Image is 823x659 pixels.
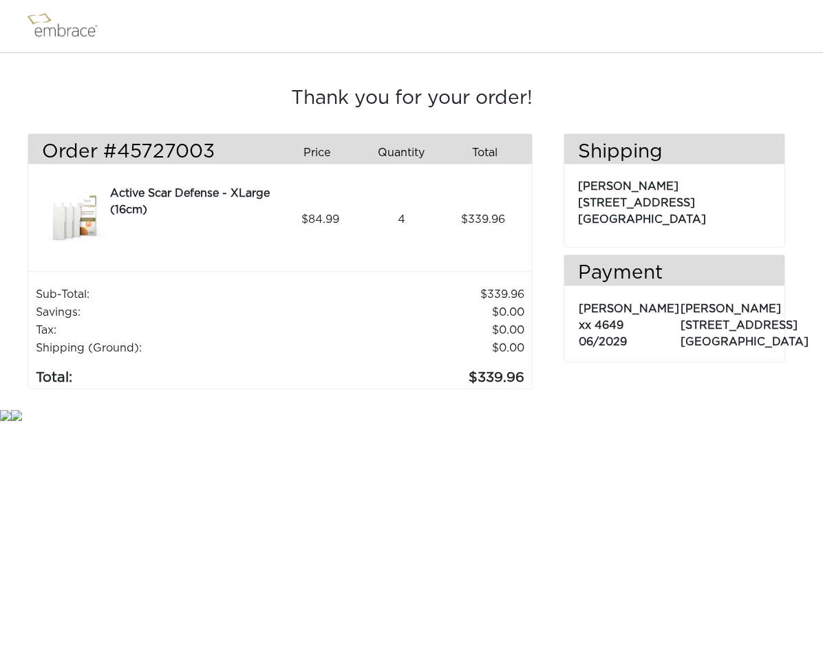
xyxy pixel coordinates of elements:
span: [PERSON_NAME] [579,303,679,314]
td: 0.00 [305,303,525,321]
td: 0.00 [305,321,525,339]
span: xx 4649 [579,320,623,331]
span: 4 [398,211,405,228]
div: Total [448,141,532,164]
p: [PERSON_NAME] [STREET_ADDRESS] [GEOGRAPHIC_DATA] [681,294,809,350]
span: Quantity [378,144,425,161]
td: Shipping (Ground): [35,339,305,357]
h3: Shipping [564,141,784,164]
span: 06/2029 [579,336,627,347]
h3: Payment [564,262,784,285]
span: 84.99 [301,211,339,228]
td: Total: [35,357,305,389]
td: Tax: [35,321,305,339]
td: $0.00 [305,339,525,357]
td: 339.96 [305,285,525,303]
div: Price [280,141,364,164]
p: [PERSON_NAME] [STREET_ADDRESS] [GEOGRAPHIC_DATA] [578,171,771,228]
div: Active Scar Defense - XLarge (16cm) [110,185,275,218]
td: 339.96 [305,357,525,389]
h3: Order #45727003 [42,141,270,164]
img: star.gif [11,410,22,421]
img: logo.png [24,9,114,43]
span: 339.96 [461,211,505,228]
h3: Thank you for your order! [28,87,795,111]
td: Sub-Total: [35,285,305,303]
td: Savings : [35,303,305,321]
img: a09f5d18-8da6-11e7-9c79-02e45ca4b85b.jpeg [42,185,111,254]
